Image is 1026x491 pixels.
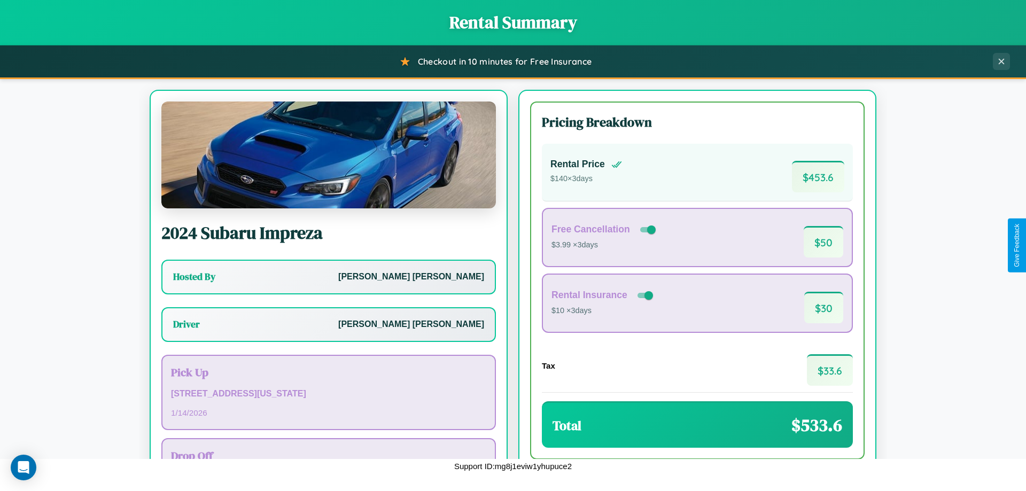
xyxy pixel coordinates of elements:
[553,417,581,434] h3: Total
[454,459,572,473] p: Support ID: mg8j1eviw1yhupuce2
[550,159,605,170] h4: Rental Price
[551,224,630,235] h4: Free Cancellation
[1013,224,1021,267] div: Give Feedback
[418,56,592,67] span: Checkout in 10 minutes for Free Insurance
[542,113,853,131] h3: Pricing Breakdown
[551,238,658,252] p: $3.99 × 3 days
[542,361,555,370] h4: Tax
[173,270,215,283] h3: Hosted By
[791,414,842,437] span: $ 533.6
[551,304,655,318] p: $10 × 3 days
[171,406,486,420] p: 1 / 14 / 2026
[550,172,622,186] p: $ 140 × 3 days
[171,386,486,402] p: [STREET_ADDRESS][US_STATE]
[804,226,843,258] span: $ 50
[161,102,496,208] img: Subaru Impreza
[171,448,486,463] h3: Drop Off
[792,161,844,192] span: $ 453.6
[173,318,200,331] h3: Driver
[338,317,484,332] p: [PERSON_NAME] [PERSON_NAME]
[551,290,627,301] h4: Rental Insurance
[11,455,36,480] div: Open Intercom Messenger
[807,354,853,386] span: $ 33.6
[804,292,843,323] span: $ 30
[171,364,486,380] h3: Pick Up
[338,269,484,285] p: [PERSON_NAME] [PERSON_NAME]
[161,221,496,245] h2: 2024 Subaru Impreza
[11,11,1015,34] h1: Rental Summary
